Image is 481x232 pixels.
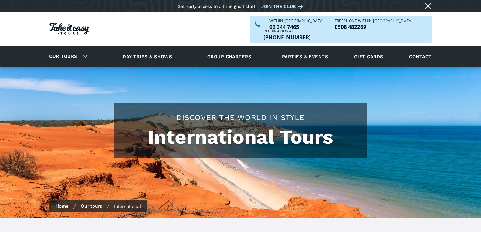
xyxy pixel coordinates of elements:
[81,203,102,209] a: Our tours
[49,20,89,39] a: Homepage
[114,203,141,209] div: International
[335,24,413,29] p: 0508 482269
[45,49,82,64] a: Our tours
[406,48,435,65] a: Contact
[115,48,180,65] a: Day trips & shows
[263,35,311,40] p: [PHONE_NUMBER]
[269,19,324,23] div: WITHIN [GEOGRAPHIC_DATA]
[120,112,361,123] h2: Discover the world in style
[200,48,259,65] a: Group charters
[269,24,324,29] a: Call us within NZ on 063447465
[263,35,311,40] a: Call us outside of NZ on +6463447465
[423,1,433,11] a: Close message
[335,24,413,29] a: Call us freephone within NZ on 0508482269
[178,4,257,9] div: Get early access to all the good stuff!
[56,203,69,209] a: Home
[335,19,413,23] div: Freephone WITHIN [GEOGRAPHIC_DATA]
[279,48,331,65] a: Parties & events
[120,126,361,149] h1: International Tours
[49,23,89,35] img: Take it easy Tours logo
[49,200,147,212] nav: breadcrumbs
[269,24,324,29] p: 06 344 7465
[263,29,311,33] div: International
[351,48,386,65] a: Gift cards
[261,3,305,10] a: Join the club
[42,48,93,65] div: Our tours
